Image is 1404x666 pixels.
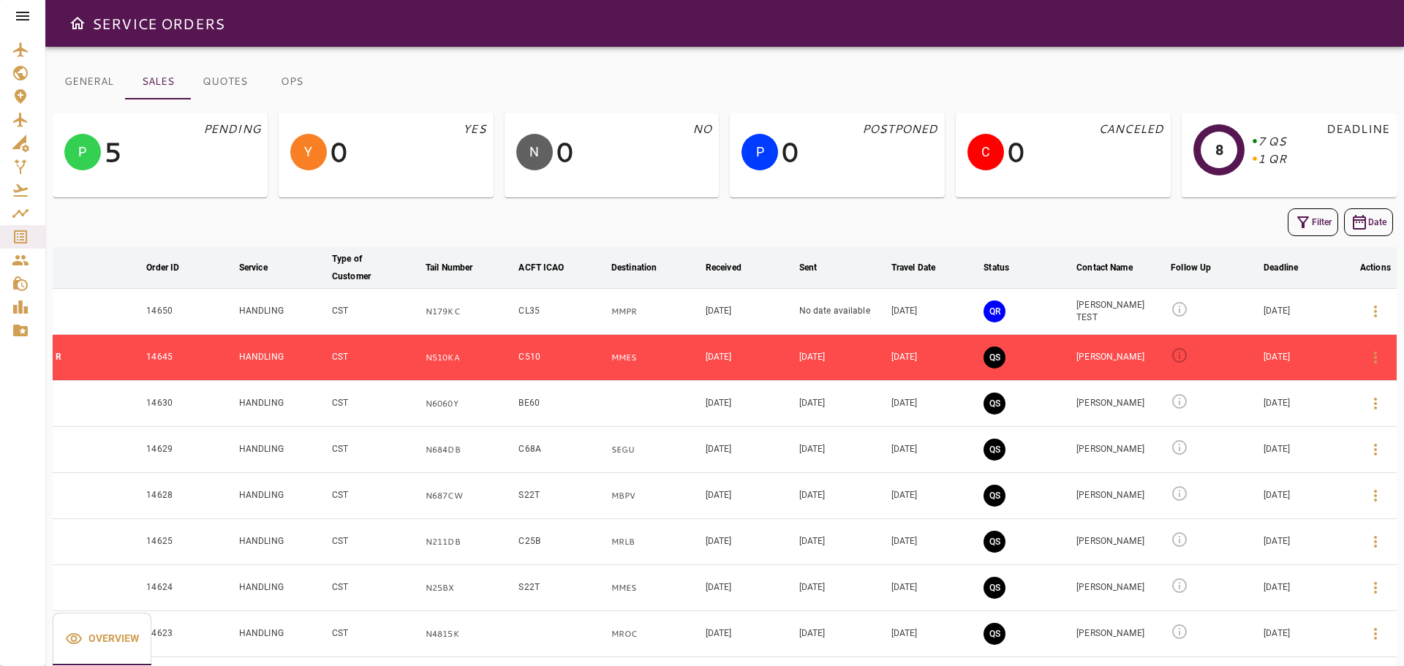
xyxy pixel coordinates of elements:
[1358,616,1393,651] button: Details
[329,381,423,427] td: CST
[53,613,151,665] div: basic tabs example
[1264,259,1298,276] div: Deadline
[329,565,423,611] td: CST
[796,427,888,473] td: [DATE]
[703,427,796,473] td: [DATE]
[888,565,981,611] td: [DATE]
[862,120,937,137] p: POSTPONED
[146,305,173,317] p: 14650
[1008,132,1024,172] p: 0
[236,427,329,473] td: HANDLING
[703,611,796,657] td: [DATE]
[796,381,888,427] td: [DATE]
[984,531,1005,553] button: QUOTE SENT
[426,536,513,548] p: N211DB
[1073,335,1168,381] td: [PERSON_NAME]
[611,352,700,364] p: MMES
[891,259,954,276] span: Travel Date
[332,250,401,285] div: Type of Customer
[611,259,676,276] span: Destination
[796,519,888,565] td: [DATE]
[1258,150,1286,167] p: 1 QR
[236,519,329,565] td: HANDLING
[703,519,796,565] td: [DATE]
[64,134,101,170] div: P
[516,427,608,473] td: C68A
[1261,565,1354,611] td: [DATE]
[516,381,608,427] td: BE60
[1201,132,1237,168] div: 8
[516,289,608,335] td: CL35
[1171,259,1211,276] div: Follow Up
[426,582,513,594] p: N25BX
[239,259,268,276] div: Service
[518,259,583,276] span: ACFT ICAO
[236,565,329,611] td: HANDLING
[1098,120,1163,137] p: CANCELED
[1261,473,1354,519] td: [DATE]
[703,289,796,335] td: [DATE]
[1261,289,1354,335] td: [DATE]
[1073,289,1168,335] td: [PERSON_NAME] TEST
[611,259,657,276] div: Destination
[1073,427,1168,473] td: [PERSON_NAME]
[888,611,981,657] td: [DATE]
[796,473,888,519] td: [DATE]
[329,519,423,565] td: CST
[1358,340,1393,375] button: Details
[611,628,700,640] p: MROC
[1358,294,1393,329] button: Details
[236,473,329,519] td: HANDLING
[703,381,796,427] td: [DATE]
[984,300,1005,322] button: QUOTE REQUESTED
[203,120,260,137] p: PENDING
[984,485,1005,507] button: QUOTE SENT
[1258,132,1286,150] p: 7 QS
[125,64,191,99] button: SALES
[516,134,553,170] div: N
[888,427,981,473] td: [DATE]
[146,535,173,548] p: 14625
[984,259,1028,276] span: Status
[1073,565,1168,611] td: [PERSON_NAME]
[1261,611,1354,657] td: [DATE]
[146,627,173,640] p: 14623
[611,536,700,548] p: MRLB
[741,134,778,170] div: P
[1261,519,1354,565] td: [DATE]
[426,306,513,318] p: N179KC
[1171,259,1230,276] span: Follow Up
[53,64,125,99] button: GENERAL
[329,289,423,335] td: CST
[329,473,423,519] td: CST
[236,381,329,427] td: HANDLING
[703,565,796,611] td: [DATE]
[888,381,981,427] td: [DATE]
[692,120,712,137] p: NO
[146,489,173,502] p: 14628
[290,134,327,170] div: Y
[556,132,573,172] p: 0
[426,444,513,456] p: N684DB
[146,259,179,276] div: Order ID
[1076,259,1133,276] div: Contact Name
[146,443,173,455] p: 14629
[56,351,140,363] p: R
[239,259,287,276] span: Service
[888,473,981,519] td: [DATE]
[706,259,741,276] div: Received
[1358,386,1393,421] button: Details
[329,427,423,473] td: CST
[984,259,1009,276] div: Status
[984,439,1005,461] button: QUOTE SENT
[516,473,608,519] td: S22T
[888,335,981,381] td: [DATE]
[105,132,121,172] p: 5
[703,335,796,381] td: [DATE]
[236,289,329,335] td: HANDLING
[782,132,799,172] p: 0
[1076,259,1152,276] span: Contact Name
[426,259,491,276] span: Tail Number
[703,473,796,519] td: [DATE]
[1264,259,1317,276] span: Deadline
